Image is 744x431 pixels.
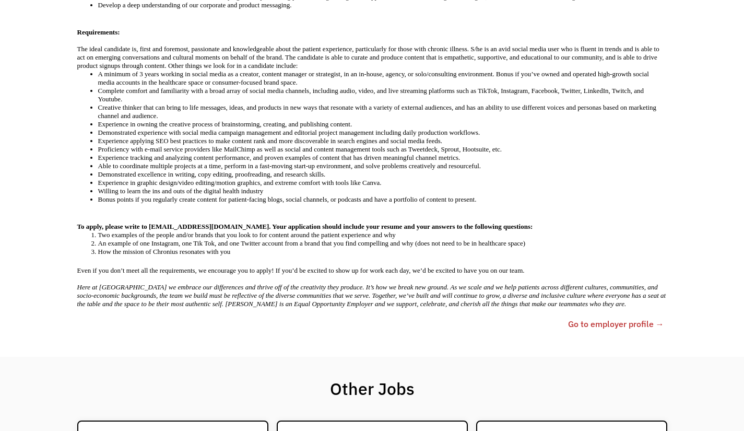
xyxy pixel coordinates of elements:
[77,37,667,70] p: The ideal candidate is, first and foremost, passionate and knowledgeable about the patient experi...
[98,195,667,204] li: Bonus points if you regularly create content for patient-facing blogs, social channels, or podcas...
[98,137,667,145] li: Experience applying SEO best practices to make content rank and more discoverable in search engin...
[98,162,667,170] li: Able to coordinate multiple projects at a time, perform in a fast-moving start-up environment, an...
[98,170,667,179] li: Demonstrated excellence in writing, copy editing, proofreading, and research skills.
[98,179,667,187] li: Experience in graphic design/video editing/motion graphics, and extreme comfort with tools like C...
[98,103,667,120] li: Creative thinker that can bring to life messages, ideas, and products in new ways that resonate w...
[98,248,667,256] li: How the mission of Chronius resonates with you
[77,28,122,36] strong: Requirements:
[98,87,667,103] li: Complete comfort and familiarity with a broad array of social media channels, including audio, vi...
[98,187,667,195] li: Willing to learn the ins and outs of the digital health industry
[98,239,667,248] li: An example of one Instagram, one Tik Tok, and one Twitter account from a brand that you find comp...
[98,145,667,154] li: Proficiency with e-mail service providers like MailChimp as well as social and content management...
[98,154,667,162] li: Experience tracking and analyzing content performance, and proven examples of content that has dr...
[77,266,667,275] p: Even if you don’t meet all the requirements, we encourage you to apply! If you’d be excited to sh...
[77,223,533,230] strong: To apply, please write to [EMAIL_ADDRESS][DOMAIN_NAME]. Your application should include your resu...
[98,231,667,239] li: Two examples of the people and/or brands that you look to for content around the patient experien...
[98,120,667,129] li: Experience in owning the creative process of brainstorming, creating, and publishing content.
[568,318,664,330] a: Go to employer profile →
[98,129,667,137] li: Demonstrated experience with social media campaign management and editorial project management in...
[98,70,667,87] li: A minimum of 3 years working in social media as a creator, content manager or strategist, in an i...
[77,283,666,308] em: Here at [GEOGRAPHIC_DATA] we embrace our differences and thrive off of the creativity they produc...
[98,1,667,9] li: Develop a deep understanding of our corporate and product messaging.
